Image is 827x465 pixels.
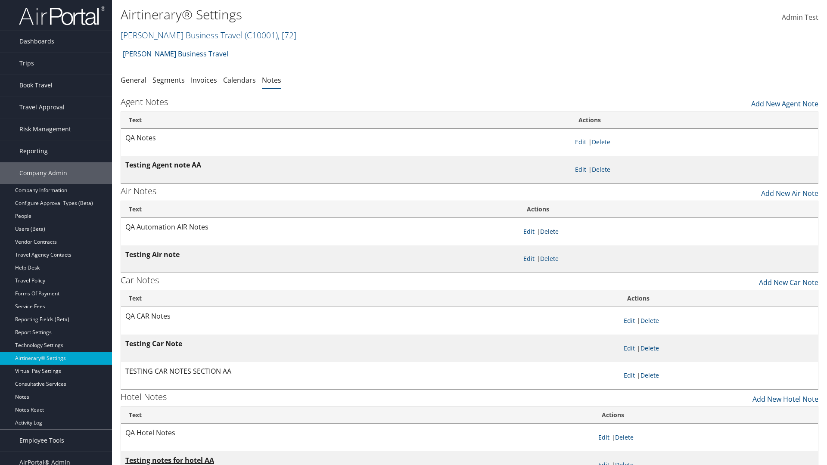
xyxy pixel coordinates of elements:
[575,165,586,174] a: Edit
[121,201,519,218] th: Text
[121,391,167,403] h3: Hotel Notes
[594,407,818,424] th: Actions
[540,227,559,236] a: Delete
[191,75,217,85] a: Invoices
[519,218,818,245] td: |
[19,118,71,140] span: Risk Management
[121,407,594,424] th: Text
[640,371,659,379] a: Delete
[594,424,818,451] td: |
[619,290,818,307] th: Actions
[278,29,296,41] span: , [ 72 ]
[19,53,34,74] span: Trips
[575,138,586,146] a: Edit
[615,433,634,441] a: Delete
[125,311,615,322] p: QA CAR Notes
[19,6,105,26] img: airportal-logo.png
[123,45,228,62] a: [PERSON_NAME] Business Travel
[152,75,185,85] a: Segments
[571,129,818,156] td: |
[571,156,818,183] td: |
[125,133,566,144] p: QA Notes
[624,371,635,379] a: Edit
[121,274,159,286] h3: Car Notes
[640,344,659,352] a: Delete
[519,201,818,218] th: Actions
[19,162,67,184] span: Company Admin
[782,12,818,22] span: Admin Test
[19,430,64,451] span: Employee Tools
[598,433,609,441] a: Edit
[624,344,635,352] a: Edit
[519,245,818,273] td: |
[125,456,214,465] strong: Testing notes for hotel AA
[125,250,180,259] strong: Testing Air note
[752,390,818,404] a: Add New Hotel Note
[121,112,571,129] th: Text
[125,339,182,348] strong: Testing Car Note
[121,29,296,41] a: [PERSON_NAME] Business Travel
[592,138,610,146] a: Delete
[245,29,278,41] span: ( C10001 )
[619,362,818,390] td: |
[19,31,54,52] span: Dashboards
[540,254,559,263] a: Delete
[223,75,256,85] a: Calendars
[262,75,281,85] a: Notes
[121,185,156,197] h3: Air Notes
[125,160,201,170] strong: Testing Agent note AA
[523,227,535,236] a: Edit
[782,4,818,31] a: Admin Test
[523,254,535,263] a: Edit
[624,316,635,325] a: Edit
[121,75,146,85] a: General
[121,6,586,24] h1: Airtinerary® Settings
[121,96,168,108] h3: Agent Notes
[751,94,818,109] a: Add New Agent Note
[619,335,818,362] td: |
[571,112,818,129] th: Actions
[19,140,48,162] span: Reporting
[759,273,818,288] a: Add New Car Note
[619,307,818,335] td: |
[121,290,619,307] th: Text
[125,366,615,377] p: TESTING CAR NOTES SECTION AA
[125,428,590,439] p: QA Hotel Notes
[592,165,610,174] a: Delete
[19,96,65,118] span: Travel Approval
[761,184,818,198] a: Add New Air Note
[125,222,515,233] p: QA Automation AIR Notes
[640,316,659,325] a: Delete
[19,74,53,96] span: Book Travel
